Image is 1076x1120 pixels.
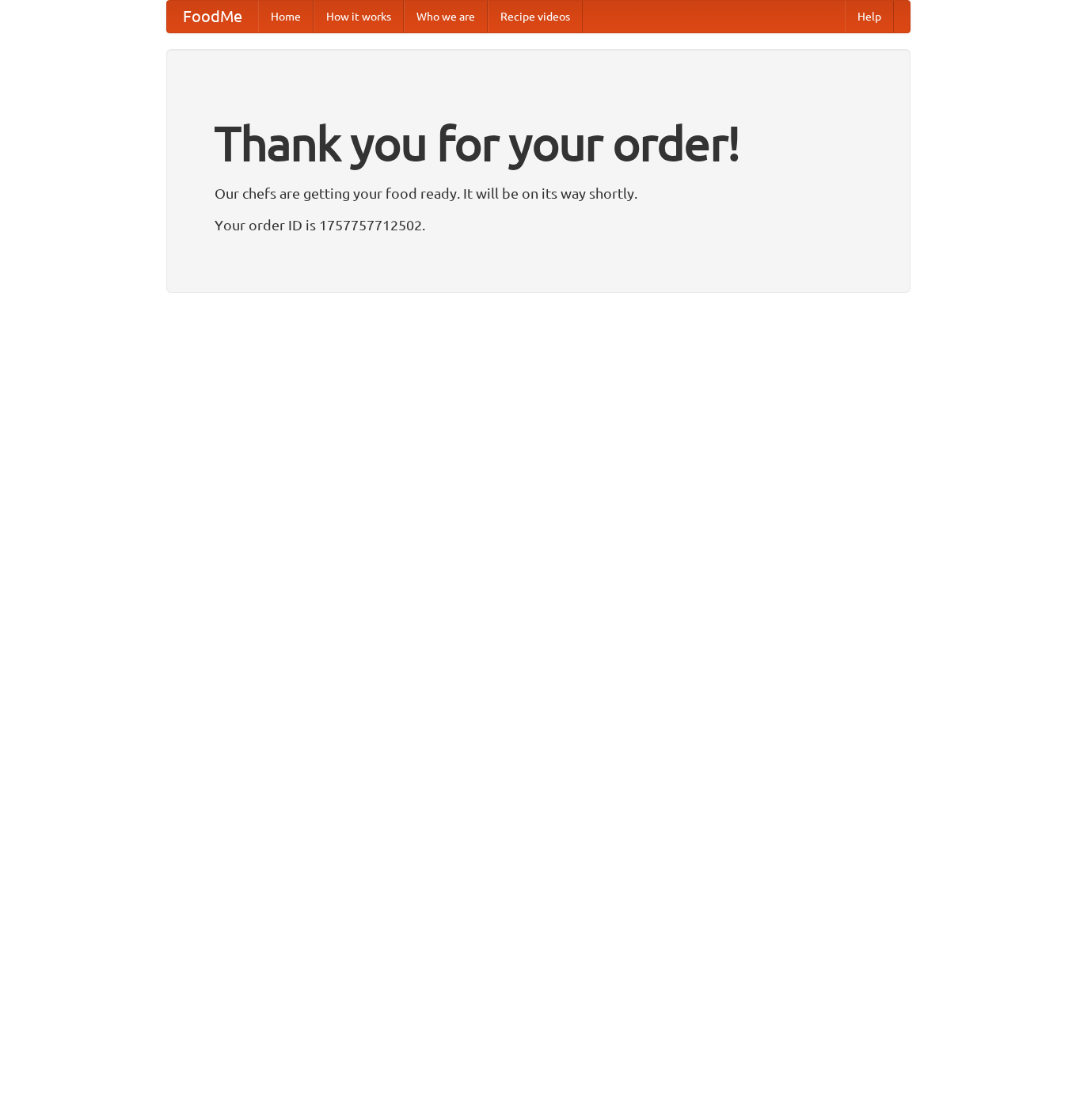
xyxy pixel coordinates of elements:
h1: Thank you for your order! [215,105,862,181]
a: FoodMe [167,1,258,32]
a: Help [845,1,894,32]
a: Home [258,1,314,32]
p: Your order ID is 1757757712502. [215,213,862,237]
a: Who we are [404,1,488,32]
a: Recipe videos [488,1,583,32]
a: How it works [314,1,404,32]
p: Our chefs are getting your food ready. It will be on its way shortly. [215,181,862,205]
